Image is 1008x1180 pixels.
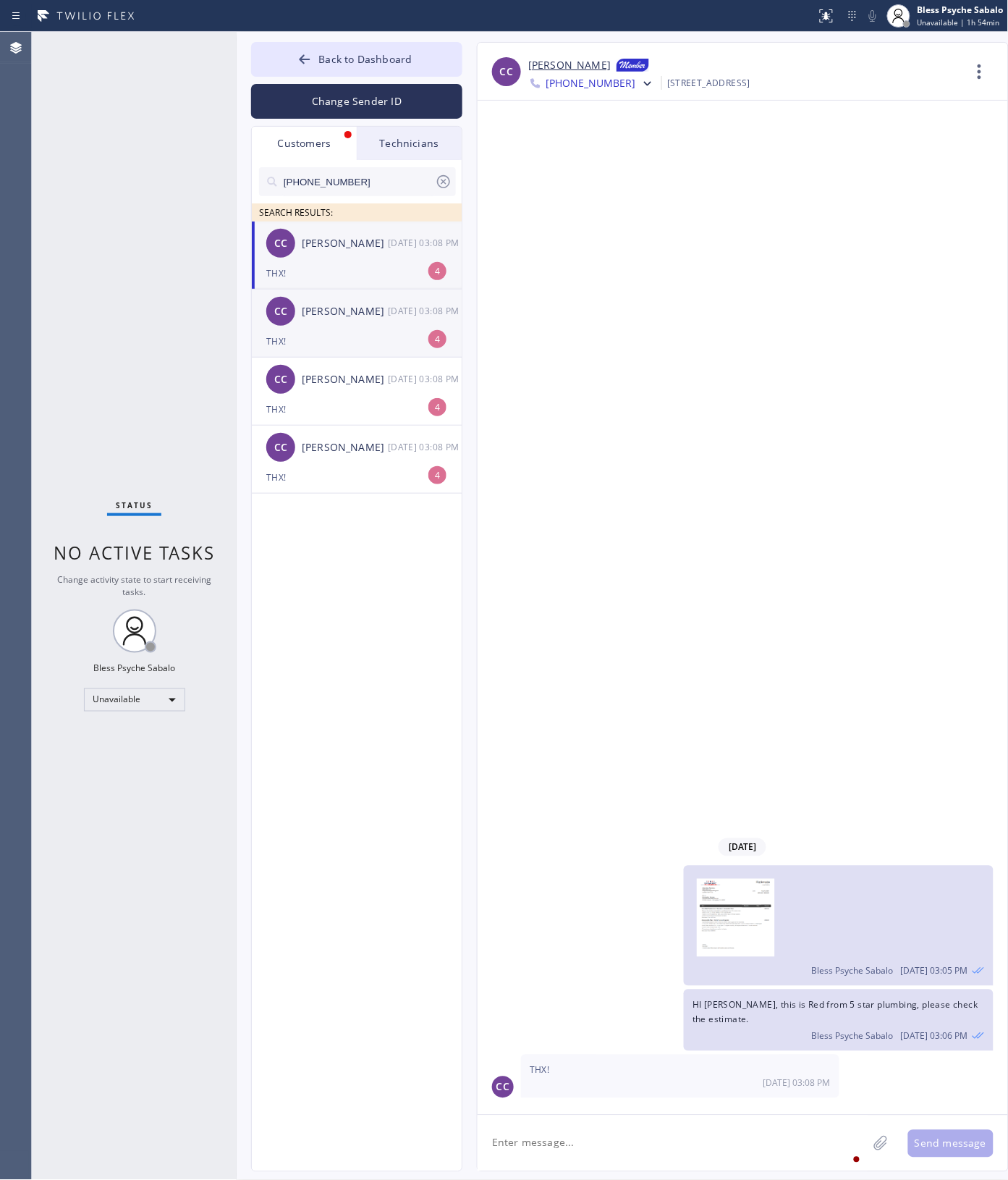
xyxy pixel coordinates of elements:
[318,52,412,66] span: Back to Dashboard
[812,1030,894,1042] span: Bless Psyche Sabalo
[528,57,611,75] a: [PERSON_NAME]
[274,303,287,320] span: CC
[54,541,215,565] span: No active tasks
[428,262,446,280] div: 4
[302,303,388,320] div: [PERSON_NAME]
[302,235,388,252] div: [PERSON_NAME]
[863,6,883,26] button: Mute
[388,235,463,251] div: 08/18/2025 9:08 AM
[57,573,211,598] span: Change activity state to start receiving tasks.
[546,76,635,93] span: [PHONE_NUMBER]
[918,17,1000,28] span: Unavailable | 1h 54min
[684,866,994,986] div: 08/18/2025 9:05 AM
[667,75,750,91] div: [STREET_ADDRESS]
[93,662,175,674] div: Bless Psyche Sabalo
[812,965,894,977] span: Bless Psyche Sabalo
[266,333,447,350] div: THX!
[918,4,1004,16] div: Bless Psyche Sabalo
[274,235,287,252] span: CC
[496,1079,509,1096] span: CC
[428,330,446,348] div: 4
[901,1030,968,1042] span: [DATE] 03:06 PM
[388,371,463,387] div: 08/18/2025 9:08 AM
[357,127,462,160] div: Technicians
[763,1077,831,1090] span: [DATE] 03:08 PM
[251,84,462,119] button: Change Sender ID
[282,167,435,196] input: Search
[697,879,775,966] img: 2e713ab5-3710-4747-9a39-f6d0432e9f7f.png
[251,42,462,77] button: Back to Dashboard
[116,500,153,510] span: Status
[266,469,447,486] div: THX!
[500,64,513,80] span: CC
[684,990,994,1050] div: 08/18/2025 9:06 AM
[266,265,447,282] div: THX!
[521,1055,839,1098] div: 08/18/2025 9:08 AM
[530,1064,550,1076] span: THX!
[252,127,357,160] div: Customers
[259,206,333,219] span: SEARCH RESULTS:
[719,838,766,856] span: [DATE]
[388,303,463,319] div: 08/18/2025 9:08 AM
[302,439,388,456] div: [PERSON_NAME]
[388,439,463,455] div: 08/18/2025 9:08 AM
[274,439,287,456] span: CC
[428,466,446,484] div: 4
[84,688,185,712] div: Unavailable
[302,371,388,388] div: [PERSON_NAME]
[908,1130,994,1158] button: Send message
[266,401,447,418] div: THX!
[901,965,968,977] span: [DATE] 03:05 PM
[693,999,978,1025] span: HI [PERSON_NAME], this is Red from 5 star plumbing, please check the estimate.
[428,398,446,416] div: 4
[274,371,287,388] span: CC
